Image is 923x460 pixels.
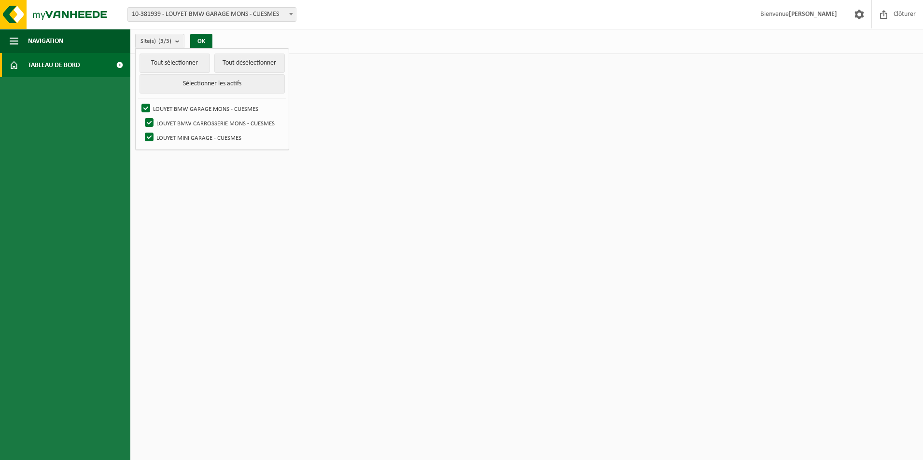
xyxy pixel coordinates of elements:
label: LOUYET BMW GARAGE MONS - CUESMES [140,101,285,116]
button: Sélectionner les actifs [140,74,285,94]
strong: [PERSON_NAME] [789,11,837,18]
button: OK [190,34,212,49]
span: 10-381939 - LOUYET BMW GARAGE MONS - CUESMES [128,8,296,21]
button: Tout désélectionner [214,54,285,73]
label: LOUYET BMW CARROSSERIE MONS - CUESMES [143,116,285,130]
span: 10-381939 - LOUYET BMW GARAGE MONS - CUESMES [127,7,296,22]
count: (3/3) [158,38,171,44]
span: Tableau de bord [28,53,80,77]
label: LOUYET MINI GARAGE - CUESMES [143,130,285,145]
button: Site(s)(3/3) [135,34,184,48]
span: Site(s) [140,34,171,49]
span: Navigation [28,29,63,53]
button: Tout sélectionner [140,54,210,73]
